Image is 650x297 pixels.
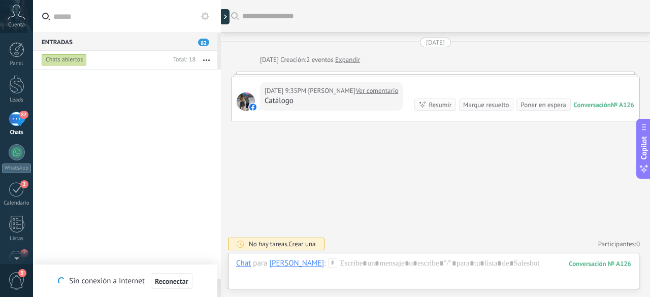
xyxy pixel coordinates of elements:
span: : [324,258,326,269]
div: Chats abiertos [42,54,87,66]
div: Calendario [2,200,31,207]
a: Expandir [335,55,360,65]
button: Más [196,51,217,69]
div: Luis Yepez [269,258,324,268]
div: Catálogo [265,96,398,106]
img: facebook-sm.svg [249,104,256,111]
span: 82 [19,111,28,119]
span: 2 [20,180,28,188]
a: Participantes:0 [598,240,640,248]
div: Poner en espera [521,100,566,110]
div: Resumir [429,100,451,110]
div: Chats [2,129,31,136]
div: [DATE] [260,55,280,65]
div: Listas [2,236,31,242]
span: Copilot [639,136,649,159]
span: Reconectar [155,278,188,285]
span: 2 eventos [306,55,333,65]
span: Luis Yepez [308,86,355,96]
div: Total: 18 [169,55,196,65]
div: Leads [2,97,31,104]
a: Ver comentario [356,86,399,96]
div: Ocultar [219,9,230,24]
div: [DATE] 9:35PM [265,86,308,96]
span: 82 [198,39,209,46]
div: Creación: [260,55,360,65]
button: Reconectar [151,273,192,289]
div: Marque resuelto [463,100,509,110]
div: Conversación [574,101,611,109]
span: para [253,258,267,269]
span: 5 [18,269,26,277]
div: No hay tareas. [249,240,316,248]
span: Crear una [288,240,315,248]
div: Panel [2,60,31,67]
div: Sin conexión a Internet [58,273,192,289]
span: Cuenta [8,22,25,28]
span: 0 [636,240,640,248]
div: WhatsApp [2,163,31,173]
div: [DATE] [426,38,445,47]
div: № A126 [611,101,634,109]
div: 126 [569,259,631,268]
span: Luis Yepez [237,92,255,111]
div: Entradas [33,32,217,51]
